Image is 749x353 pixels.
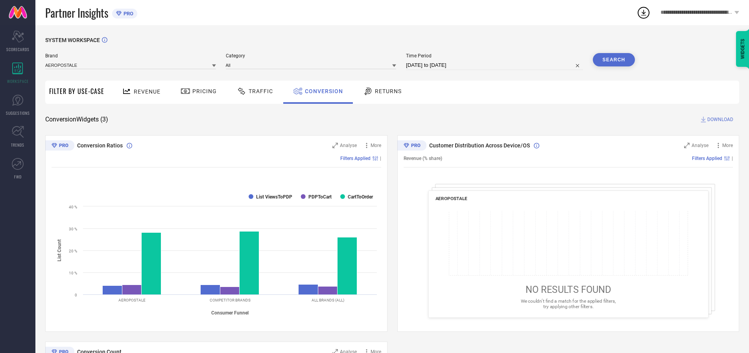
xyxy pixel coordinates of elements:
text: List ViewsToPDP [256,194,292,200]
span: Analyse [692,143,708,148]
span: More [722,143,733,148]
span: Analyse [340,143,357,148]
span: Revenue (% share) [404,156,442,161]
tspan: List Count [57,239,62,261]
svg: Zoom [332,143,338,148]
tspan: Consumer Funnel [211,310,249,316]
span: | [380,156,381,161]
div: Open download list [636,6,651,20]
span: SUGGESTIONS [6,110,30,116]
span: Conversion [305,88,343,94]
span: Revenue [134,88,160,95]
span: Filters Applied [692,156,722,161]
span: FWD [14,174,22,180]
span: PRO [122,11,133,17]
button: Search [593,53,635,66]
text: 0 [75,293,77,297]
span: Conversion Widgets ( 3 ) [45,116,108,123]
text: 40 % [69,205,77,209]
div: Premium [397,140,426,152]
span: Filters Applied [340,156,371,161]
span: DOWNLOAD [707,116,733,123]
input: Select time period [406,61,583,70]
span: SYSTEM WORKSPACE [45,37,100,43]
text: 10 % [69,271,77,275]
text: AEROPOSTALE [118,298,146,302]
span: SCORECARDS [6,46,30,52]
text: PDPToCart [308,194,332,200]
span: Conversion Ratios [77,142,123,149]
text: ALL BRANDS (ALL) [312,298,344,302]
text: 30 % [69,227,77,231]
text: COMPETITOR BRANDS [210,298,251,302]
span: | [732,156,733,161]
div: Premium [45,140,74,152]
span: Filter By Use-Case [49,86,104,96]
span: WORKSPACE [7,78,29,84]
span: Brand [45,53,216,59]
span: More [371,143,381,148]
span: Pricing [192,88,217,94]
span: Traffic [249,88,273,94]
span: AEROPOSTALE [435,196,467,201]
text: CartToOrder [348,194,373,200]
span: We couldn’t find a match for the applied filters, try applying other filters. [520,298,616,309]
svg: Zoom [684,143,690,148]
text: 20 % [69,249,77,253]
span: Category [226,53,397,59]
span: Returns [375,88,402,94]
span: Customer Distribution Across Device/OS [429,142,530,149]
span: Time Period [406,53,583,59]
span: TRENDS [11,142,24,148]
span: NO RESULTS FOUND [525,284,611,295]
span: Partner Insights [45,5,108,21]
